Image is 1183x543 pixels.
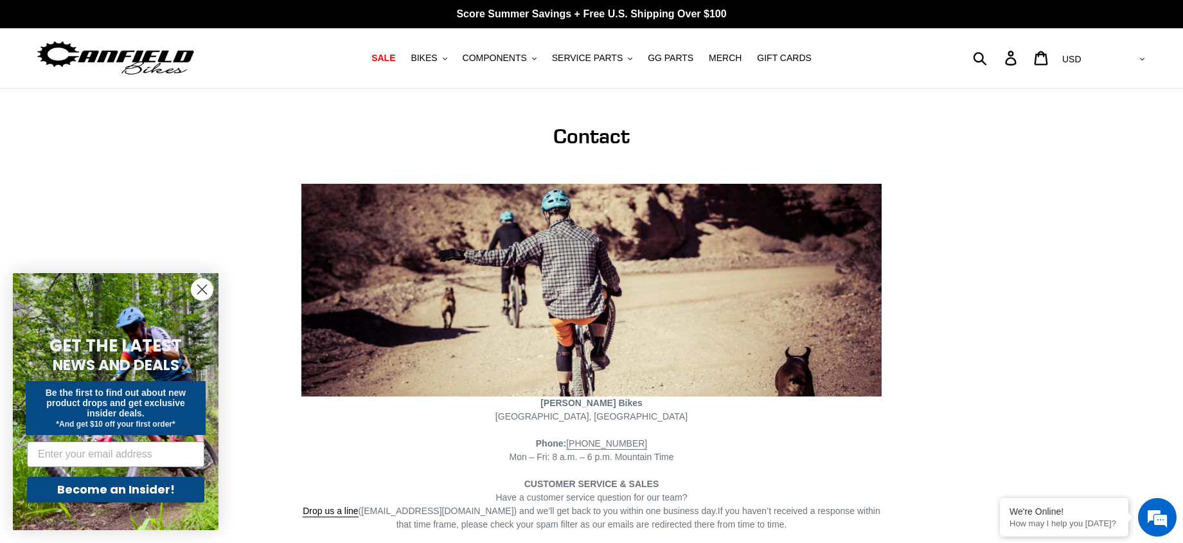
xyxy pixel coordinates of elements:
a: [PHONE_NUMBER] [566,438,647,450]
span: Be the first to find out about new product drops and get exclusive insider deals. [46,387,186,418]
button: COMPONENTS [456,49,543,67]
div: Mon – Fri: 8 a.m. – 6 p.m. Mountain Time [301,437,882,464]
span: COMPONENTS [463,53,527,64]
span: SALE [371,53,395,64]
span: [GEOGRAPHIC_DATA], [GEOGRAPHIC_DATA] [495,411,688,422]
input: Search [980,44,1013,72]
span: MERCH [709,53,742,64]
input: Enter your email address [27,441,204,467]
span: *And get $10 off your first order* [56,420,175,429]
a: GG PARTS [641,49,700,67]
div: We're Online! [1010,506,1119,517]
span: GET THE LATEST [49,334,182,357]
span: BIKES [411,53,437,64]
h1: Contact [301,124,882,148]
strong: CUSTOMER SERVICE & SALES [524,479,659,489]
a: Drop us a line [303,506,358,517]
strong: [PERSON_NAME] Bikes [540,398,643,408]
a: SALE [365,49,402,67]
button: Close dialog [191,278,213,301]
a: GIFT CARDS [751,49,818,67]
span: GG PARTS [648,53,693,64]
button: SERVICE PARTS [546,49,639,67]
button: Become an Insider! [27,477,204,503]
strong: Phone: [536,438,566,449]
span: GIFT CARDS [757,53,812,64]
a: MERCH [702,49,748,67]
p: How may I help you today? [1010,519,1119,528]
button: BIKES [404,49,453,67]
img: Canfield Bikes [35,38,196,78]
span: NEWS AND DEALS [53,355,179,375]
div: Have a customer service question for our team? If you haven’t received a response within that tim... [301,491,882,531]
span: ([EMAIL_ADDRESS][DOMAIN_NAME]) and we’ll get back to you within one business day. [303,506,718,517]
span: SERVICE PARTS [552,53,623,64]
